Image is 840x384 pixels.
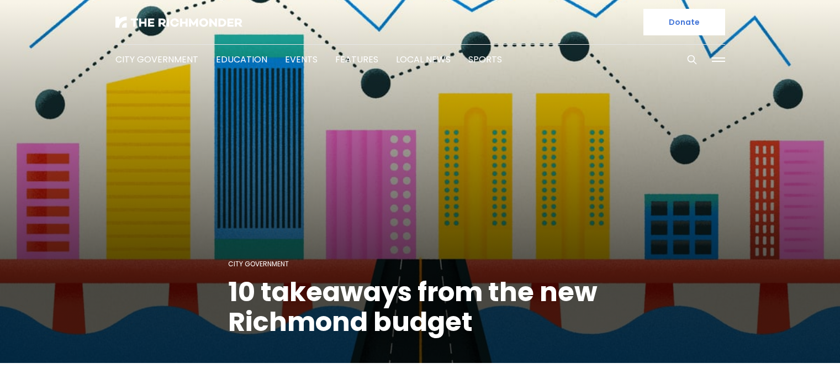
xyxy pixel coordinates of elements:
[468,53,502,66] a: Sports
[285,53,318,66] a: Events
[684,51,700,68] button: Search this site
[747,330,840,384] iframe: portal-trigger
[643,9,725,35] a: Donate
[115,17,242,28] img: The Richmonder
[228,277,612,337] h1: 10 takeaways from the new Richmond budget
[115,53,198,66] a: City Government
[216,53,267,66] a: Education
[396,53,451,66] a: Local News
[228,259,289,269] a: City Government
[335,53,378,66] a: Features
